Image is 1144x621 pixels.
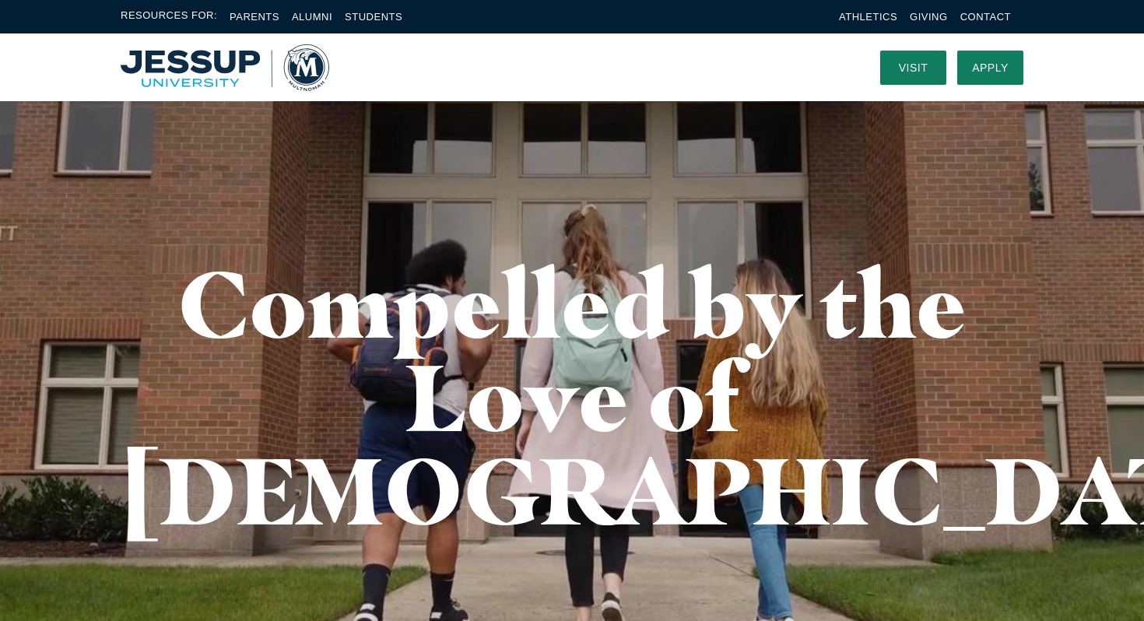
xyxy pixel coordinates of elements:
a: Alumni [292,11,332,23]
img: Multnomah University Logo [121,44,329,91]
a: Parents [230,11,279,23]
h1: Compelled by the Love of [DEMOGRAPHIC_DATA] [121,257,1023,537]
a: Contact [960,11,1011,23]
span: Resources For: [121,8,217,26]
a: Athletics [839,11,897,23]
a: Home [121,44,329,91]
a: Giving [910,11,948,23]
a: Visit [880,51,946,85]
a: Apply [957,51,1023,85]
a: Students [345,11,402,23]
